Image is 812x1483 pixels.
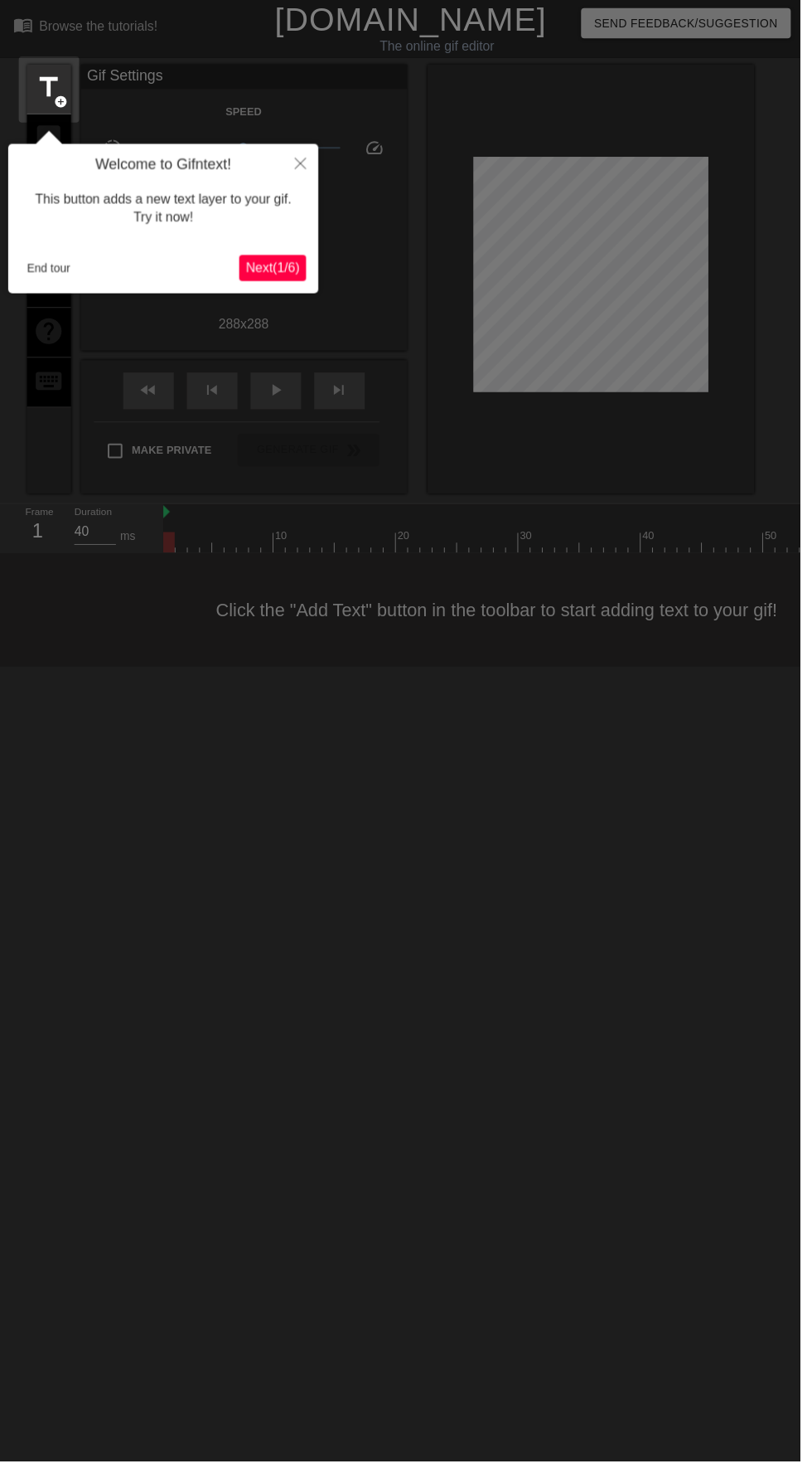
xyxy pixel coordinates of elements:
span: Next ( 1 / 6 ) [249,265,304,279]
button: Close [287,146,323,184]
h4: Welcome to Gifntext! [21,158,311,177]
button: Next [243,259,311,285]
button: End tour [21,260,78,284]
div: This button adds a new text layer to your gif. Try it now! [21,177,311,247]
